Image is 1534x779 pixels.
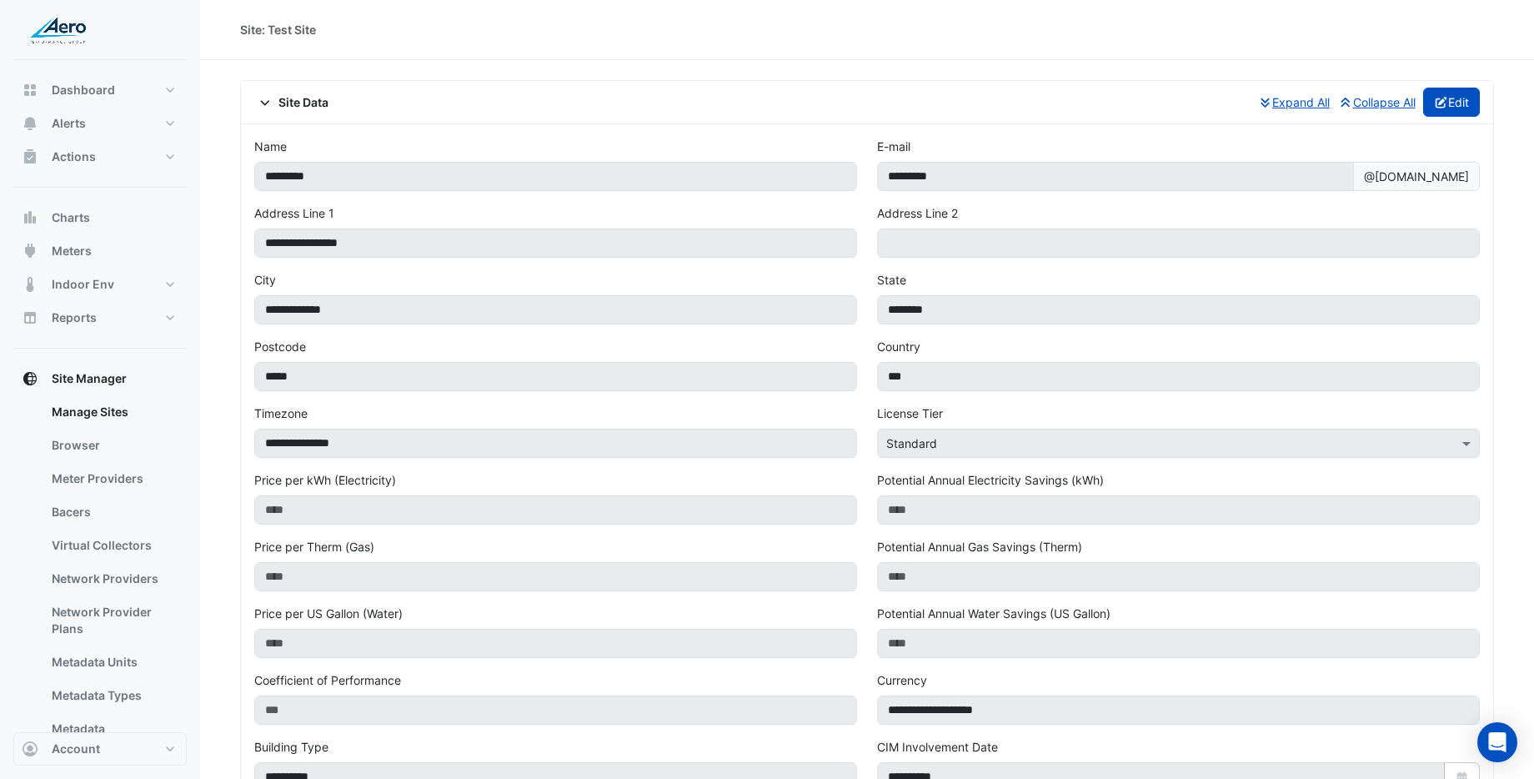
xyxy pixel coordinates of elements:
[13,140,187,173] button: Actions
[254,738,328,756] label: Building Type
[254,538,374,555] label: Price per Therm (Gas)
[877,204,958,222] label: Address Line 2
[240,21,316,38] div: Site: Test Site
[38,495,187,529] a: Bacers
[52,370,127,387] span: Site Manager
[22,115,38,132] app-icon: Alerts
[254,338,306,355] label: Postcode
[38,712,187,746] a: Metadata
[22,148,38,165] app-icon: Actions
[254,471,396,489] label: Price per kWh (Electricity)
[254,271,276,289] label: City
[877,271,906,289] label: State
[254,93,328,111] span: Site Data
[877,405,943,422] label: License Tier
[13,732,187,766] button: Account
[22,209,38,226] app-icon: Charts
[13,268,187,301] button: Indoor Env
[254,605,403,622] label: Price per US Gallon (Water)
[52,276,114,293] span: Indoor Env
[38,429,187,462] a: Browser
[1257,88,1331,117] button: Expand All
[1477,722,1517,762] div: Open Intercom Messenger
[38,679,187,712] a: Metadata Types
[22,82,38,98] app-icon: Dashboard
[877,738,998,756] label: CIM Involvement Date
[254,138,287,155] label: Name
[52,741,100,757] span: Account
[13,362,187,395] button: Site Manager
[52,309,97,326] span: Reports
[1353,162,1480,191] span: @[DOMAIN_NAME]
[20,13,95,47] img: Company Logo
[52,148,96,165] span: Actions
[52,115,86,132] span: Alerts
[13,234,187,268] button: Meters
[13,301,187,334] button: Reports
[877,538,1082,555] label: Potential Annual Gas Savings (Therm)
[52,82,115,98] span: Dashboard
[877,605,1110,622] label: Potential Annual Water Savings (US Gallon)
[22,243,38,259] app-icon: Meters
[877,338,920,355] label: Country
[254,204,334,222] label: Address Line 1
[254,405,308,422] label: Timezone
[38,529,187,562] a: Virtual Collectors
[22,370,38,387] app-icon: Site Manager
[22,309,38,326] app-icon: Reports
[1423,88,1481,117] button: Edit
[254,671,401,689] label: Coefficient of Performance
[52,243,92,259] span: Meters
[38,462,187,495] a: Meter Providers
[38,395,187,429] a: Manage Sites
[38,596,187,646] a: Network Provider Plans
[1337,88,1416,117] button: Collapse All
[52,209,90,226] span: Charts
[877,471,1104,489] label: Potential Annual Electricity Savings (kWh)
[38,646,187,679] a: Metadata Units
[13,107,187,140] button: Alerts
[877,671,927,689] label: Currency
[877,138,910,155] label: E-mail
[22,276,38,293] app-icon: Indoor Env
[13,73,187,107] button: Dashboard
[38,562,187,596] a: Network Providers
[13,201,187,234] button: Charts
